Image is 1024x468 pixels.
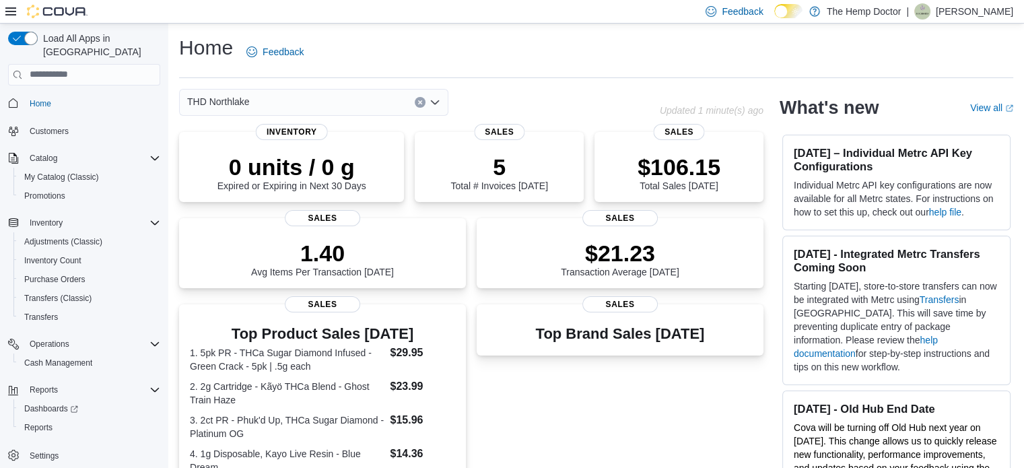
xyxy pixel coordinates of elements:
button: Operations [3,335,166,354]
p: Starting [DATE], store-to-store transfers can now be integrated with Metrc using in [GEOGRAPHIC_D... [794,279,999,374]
button: Catalog [3,149,166,168]
span: Transfers [19,309,160,325]
span: Reports [30,385,58,395]
span: Adjustments (Classic) [24,236,102,247]
span: THD Northlake [187,94,250,110]
a: Inventory Count [19,253,87,269]
a: Transfers (Classic) [19,290,97,306]
span: Reports [24,422,53,433]
a: Feedback [241,38,309,65]
a: Cash Management [19,355,98,371]
h1: Home [179,34,233,61]
a: help documentation [794,335,938,359]
span: Load All Apps in [GEOGRAPHIC_DATA] [38,32,160,59]
button: My Catalog (Classic) [13,168,166,187]
input: Dark Mode [774,4,803,18]
button: Purchase Orders [13,270,166,289]
a: Dashboards [19,401,83,417]
button: Transfers (Classic) [13,289,166,308]
span: Purchase Orders [19,271,160,288]
dd: $14.36 [390,446,454,462]
button: Inventory [3,213,166,232]
a: View allExternal link [970,102,1013,113]
a: Purchase Orders [19,271,91,288]
span: Dashboards [19,401,160,417]
span: My Catalog (Classic) [24,172,99,182]
a: Reports [19,420,58,436]
svg: External link [1005,104,1013,112]
p: $21.23 [561,240,679,267]
a: Transfers [920,294,959,305]
span: Customers [30,126,69,137]
span: Adjustments (Classic) [19,234,160,250]
span: Sales [654,124,704,140]
span: Transfers (Classic) [24,293,92,304]
a: Adjustments (Classic) [19,234,108,250]
p: | [906,3,909,20]
span: Cash Management [24,358,92,368]
button: Home [3,94,166,113]
a: Customers [24,123,74,139]
span: Sales [582,296,658,312]
span: Sales [582,210,658,226]
span: Reports [24,382,160,398]
span: Transfers [24,312,58,323]
span: Operations [30,339,69,349]
button: Cash Management [13,354,166,372]
button: Catalog [24,150,63,166]
dt: 3. 2ct PR - Phuk'd Up, THCa Sugar Diamond - Platinum OG [190,413,384,440]
span: Catalog [30,153,57,164]
button: Open list of options [430,97,440,108]
img: Cova [27,5,88,18]
h2: What's new [780,97,879,119]
p: $106.15 [638,154,720,180]
button: Promotions [13,187,166,205]
span: Inventory [256,124,328,140]
button: Reports [24,382,63,398]
div: Total # Invoices [DATE] [450,154,547,191]
a: Settings [24,448,64,464]
p: 0 units / 0 g [217,154,366,180]
div: Richard Satterfield [914,3,930,20]
span: Home [24,95,160,112]
span: Promotions [24,191,65,201]
button: Transfers [13,308,166,327]
p: [PERSON_NAME] [936,3,1013,20]
button: Reports [3,380,166,399]
p: Updated 1 minute(s) ago [660,105,763,116]
span: Dashboards [24,403,78,414]
div: Total Sales [DATE] [638,154,720,191]
h3: Top Brand Sales [DATE] [536,326,705,342]
button: Clear input [415,97,425,108]
span: Inventory Count [19,253,160,269]
span: Promotions [19,188,160,204]
div: Avg Items Per Transaction [DATE] [251,240,394,277]
span: Transfers (Classic) [19,290,160,306]
p: The Hemp Doctor [827,3,901,20]
dd: $29.95 [390,345,454,361]
button: Operations [24,336,75,352]
span: Inventory Count [24,255,81,266]
span: Reports [19,420,160,436]
span: Cash Management [19,355,160,371]
a: help file [929,207,961,218]
h3: Top Product Sales [DATE] [190,326,455,342]
span: Home [30,98,51,109]
span: Sales [474,124,524,140]
span: Sales [285,296,360,312]
button: Reports [13,418,166,437]
button: Adjustments (Classic) [13,232,166,251]
button: Customers [3,121,166,141]
button: Inventory Count [13,251,166,270]
div: Expired or Expiring in Next 30 Days [217,154,366,191]
p: 1.40 [251,240,394,267]
p: Individual Metrc API key configurations are now available for all Metrc states. For instructions ... [794,178,999,219]
span: Feedback [263,45,304,59]
span: Sales [285,210,360,226]
span: Inventory [30,218,63,228]
span: My Catalog (Classic) [19,169,160,185]
h3: [DATE] - Old Hub End Date [794,402,999,415]
div: Transaction Average [DATE] [561,240,679,277]
button: Settings [3,445,166,465]
span: Settings [24,446,160,463]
